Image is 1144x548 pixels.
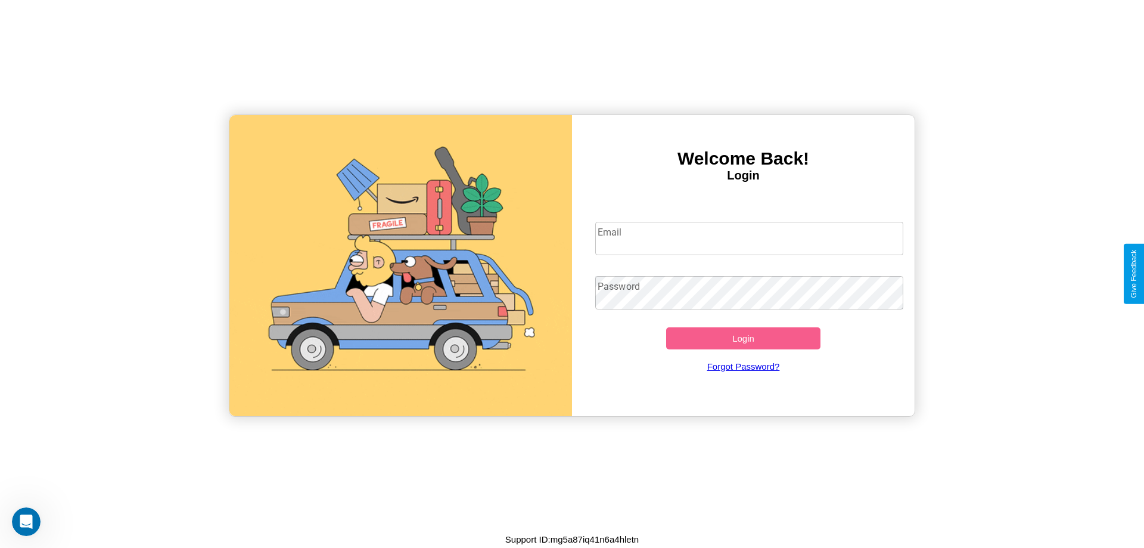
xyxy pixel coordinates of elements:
[12,507,41,536] iframe: Intercom live chat
[589,349,898,383] a: Forgot Password?
[572,148,915,169] h3: Welcome Back!
[666,327,820,349] button: Login
[505,531,639,547] p: Support ID: mg5a87iq41n6a4hletn
[229,115,572,416] img: gif
[1130,250,1138,298] div: Give Feedback
[572,169,915,182] h4: Login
